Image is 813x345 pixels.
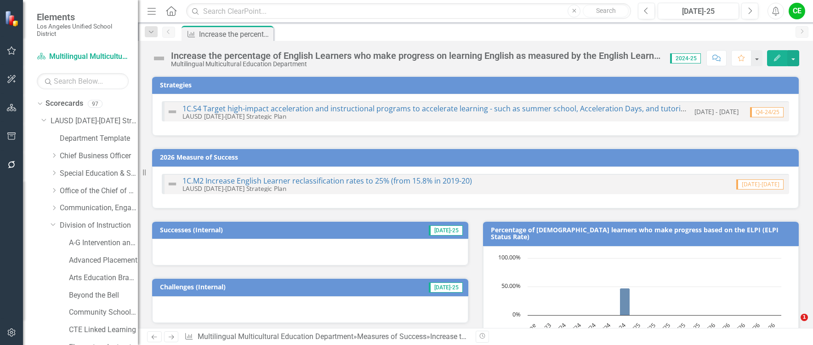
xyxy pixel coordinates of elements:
[160,81,794,88] h3: Strategies
[69,238,138,248] a: A-G Intervention and Support
[491,226,795,241] h3: Percentage of [DEMOGRAPHIC_DATA] learners who make progress based on the ELPI (ELPI Status Rate)
[501,282,521,290] text: 50.00%
[5,11,21,27] img: ClearPoint Strategy
[37,11,129,23] span: Elements
[357,332,426,341] a: Measures of Success
[620,288,630,315] path: 2023-24, 47.5. Actual.
[184,332,468,342] div: » »
[37,23,129,38] small: Los Angeles Unified School District
[37,52,129,62] a: Multilingual Multicultural Education Department
[160,226,355,233] h3: Successes (Internal)
[167,106,178,117] img: Not Defined
[186,3,631,19] input: Search ClearPoint...
[60,220,138,231] a: Division of Instruction
[801,314,808,321] span: 1
[167,178,178,190] img: Not Defined
[60,168,138,179] a: Special Education & Specialized Programs
[429,225,463,236] span: [DATE]-25
[60,186,138,196] a: Office of the Chief of Staff
[182,176,472,186] a: 1C.M2 Increase English Learner reclassification rates to 25% (from 15.8% in 2019-20)
[182,184,286,193] small: LAUSD [DATE]-[DATE] Strategic Plan
[60,203,138,213] a: Communication, Engagement & Collaboration
[37,73,129,89] input: Search Below...
[658,3,739,19] button: [DATE]-25
[782,314,804,336] iframe: Intercom live chat
[69,273,138,283] a: Arts Education Branch
[661,6,736,17] div: [DATE]-25
[694,107,739,116] small: [DATE] - [DATE]
[60,133,138,144] a: Department Template
[171,51,661,61] div: Increase the percentage of English Learners who make progress on learning English as measured by ...
[69,255,138,266] a: Advanced Placement
[583,5,629,17] button: Search
[88,100,102,108] div: 97
[160,154,794,161] h3: 2026 Measure of Success
[789,3,805,19] button: CE
[152,51,166,66] img: Not Defined
[182,112,286,121] small: LAUSD [DATE]-[DATE] Strategic Plan
[51,116,138,126] a: LAUSD [DATE]-[DATE] Strategic Plan
[69,290,138,301] a: Beyond the Bell
[736,179,784,190] span: [DATE]-[DATE]
[60,151,138,161] a: Chief Business Officer
[429,282,463,293] span: [DATE]-25
[199,29,271,40] div: Increase the percentage of English Learners who make progress on learning English as measured by ...
[69,325,138,335] a: CTE Linked Learning
[670,53,701,63] span: 2024-25
[498,253,521,261] text: 100.00%
[171,61,661,68] div: Multilingual Multicultural Education Department
[512,310,521,318] text: 0%
[750,107,784,117] span: Q4-24/25
[596,7,616,14] span: Search
[45,98,83,109] a: Scorecards
[69,307,138,318] a: Community Schools Initiative
[198,332,353,341] a: Multilingual Multicultural Education Department
[160,283,358,290] h3: Challenges (Internal)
